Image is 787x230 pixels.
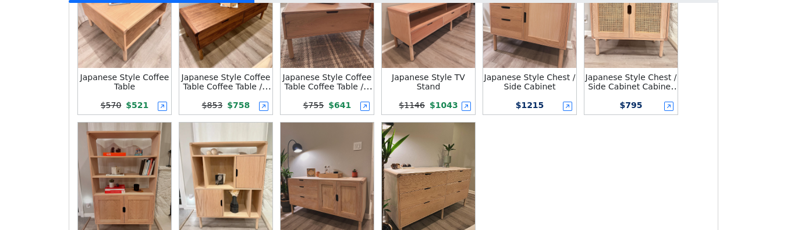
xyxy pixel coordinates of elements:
s: $ 853 [202,100,223,110]
span: $ 758 [227,100,250,110]
div: Japanese Style Coffee Table Coffee Table /w Darwer & Shelf [281,73,374,91]
div: Japanese Style Chest / Side Cabinet Cabinet /w 2-door [584,73,678,91]
s: $ 1146 [399,100,425,110]
span: $ 1215 [516,100,544,110]
small: Japanese Style Chest / Side Cabinet Cabinet /w 2-door [586,73,680,100]
span: $ 521 [126,100,148,110]
s: $ 570 [101,100,122,110]
span: $ 795 [620,100,643,110]
s: $ 755 [303,100,324,110]
div: Japanese Style Chest / Side Cabinet [483,73,576,91]
small: Japanese Style Chest / Side Cabinet [484,73,576,91]
span: $ 641 [328,100,351,110]
small: Japanese Style TV Stand [392,73,465,91]
small: Japanese Style Coffee Table [80,73,169,91]
span: $ 1043 [430,100,458,110]
small: Japanese Style Coffee Table Coffee Table /w Darwer & Shelf [283,73,373,100]
div: Japanese Style Coffee Table Coffee Table /w 2-darwer [179,73,272,91]
small: Japanese Style Coffee Table Coffee Table /w 2-darwer [182,73,272,100]
div: Japanese Style Coffee Table [78,73,171,91]
div: Japanese Style TV Stand [382,73,475,91]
